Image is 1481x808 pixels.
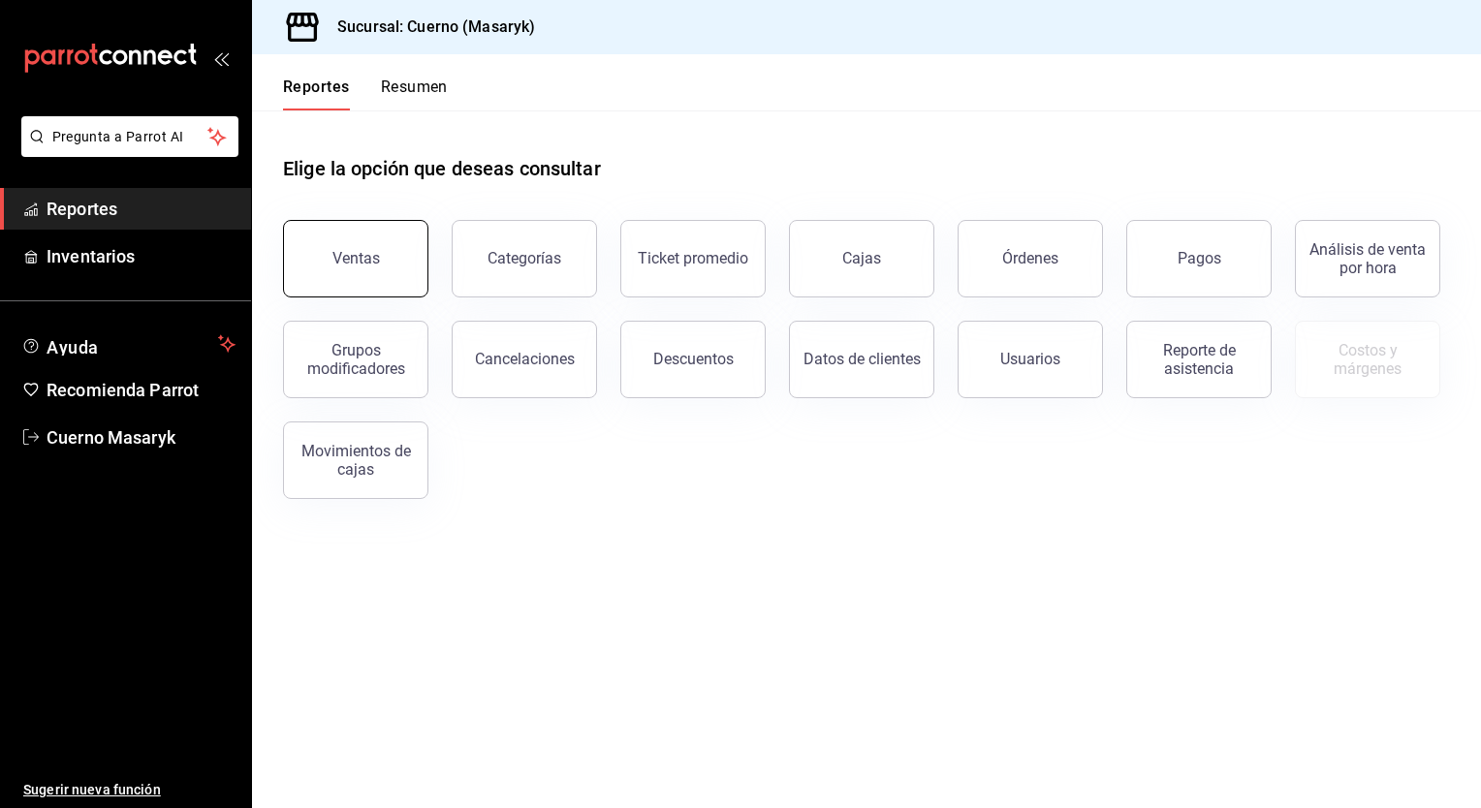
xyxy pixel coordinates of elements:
div: Grupos modificadores [296,341,416,378]
div: Ventas [332,249,380,267]
div: Análisis de venta por hora [1308,240,1428,277]
h1: Elige la opción que deseas consultar [283,154,601,183]
button: Órdenes [958,220,1103,297]
div: Descuentos [653,350,734,368]
div: Cancelaciones [475,350,575,368]
button: Ticket promedio [620,220,766,297]
button: Datos de clientes [789,321,934,398]
h3: Sucursal: Cuerno (Masaryk) [322,16,535,39]
button: Resumen [381,78,448,110]
div: Datos de clientes [804,350,921,368]
button: Categorías [452,220,597,297]
button: Usuarios [958,321,1103,398]
div: Pagos [1178,249,1221,267]
button: Análisis de venta por hora [1295,220,1440,297]
button: Reportes [283,78,350,110]
button: Pagos [1126,220,1272,297]
div: Reporte de asistencia [1139,341,1259,378]
a: Pregunta a Parrot AI [14,140,238,161]
span: Recomienda Parrot [47,377,236,403]
span: Pregunta a Parrot AI [52,127,208,147]
div: Cajas [842,247,882,270]
button: Movimientos de cajas [283,421,428,499]
button: Ventas [283,220,428,297]
span: Cuerno Masaryk [47,424,236,451]
span: Inventarios [47,243,236,269]
button: Pregunta a Parrot AI [21,116,238,157]
button: Cancelaciones [452,321,597,398]
div: Costos y márgenes [1308,341,1428,378]
button: Contrata inventarios para ver este reporte [1295,321,1440,398]
span: Ayuda [47,332,210,356]
div: Ticket promedio [638,249,748,267]
button: Grupos modificadores [283,321,428,398]
div: Categorías [488,249,561,267]
a: Cajas [789,220,934,297]
button: Reporte de asistencia [1126,321,1272,398]
button: Descuentos [620,321,766,398]
div: navigation tabs [283,78,448,110]
div: Usuarios [1000,350,1060,368]
div: Órdenes [1002,249,1058,267]
span: Reportes [47,196,236,222]
button: open_drawer_menu [213,50,229,66]
span: Sugerir nueva función [23,780,236,800]
div: Movimientos de cajas [296,442,416,479]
